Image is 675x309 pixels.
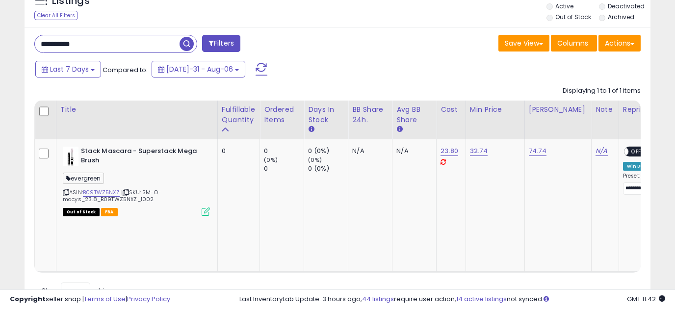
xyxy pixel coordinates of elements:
[498,35,549,51] button: Save View
[441,146,458,156] a: 23.80
[623,173,661,195] div: Preset:
[264,164,304,173] div: 0
[63,208,100,216] span: All listings that are currently out of stock and unavailable for purchase on Amazon
[264,104,300,125] div: Ordered Items
[456,294,507,304] a: 14 active listings
[222,147,252,155] div: 0
[239,295,665,304] div: Last InventoryLab Update: 3 hours ago, require user action, not synced.
[308,147,348,155] div: 0 (0%)
[34,11,78,20] div: Clear All Filters
[623,104,665,115] div: Repricing
[596,104,615,115] div: Note
[10,295,170,304] div: seller snap | |
[60,104,213,115] div: Title
[441,104,462,115] div: Cost
[63,173,104,184] span: evergreen
[50,64,89,74] span: Last 7 Days
[529,146,546,156] a: 74.74
[10,294,46,304] strong: Copyright
[529,104,587,115] div: [PERSON_NAME]
[35,61,101,77] button: Last 7 Days
[563,86,641,96] div: Displaying 1 to 1 of 1 items
[627,294,665,304] span: 2025-08-14 11:42 GMT
[308,164,348,173] div: 0 (0%)
[264,147,304,155] div: 0
[352,104,388,125] div: BB Share 24h.
[202,35,240,52] button: Filters
[608,13,634,21] label: Archived
[596,146,607,156] a: N/A
[396,125,402,134] small: Avg BB Share.
[63,188,161,203] span: | SKU: SM-O-macys_23.8_B09TWZ5NXZ_1002
[608,2,645,10] label: Deactivated
[628,148,644,156] span: OFF
[623,162,661,171] div: Win BuyBox *
[84,294,126,304] a: Terms of Use
[127,294,170,304] a: Privacy Policy
[396,104,432,125] div: Avg BB Share
[101,208,118,216] span: FBA
[308,104,344,125] div: Days In Stock
[63,147,78,166] img: 41k8NBSBpYL._SL40_.jpg
[352,147,385,155] div: N/A
[470,146,488,156] a: 32.74
[103,65,148,75] span: Compared to:
[166,64,233,74] span: [DATE]-31 - Aug-06
[396,147,429,155] div: N/A
[308,125,314,134] small: Days In Stock.
[555,2,573,10] label: Active
[264,156,278,164] small: (0%)
[308,156,322,164] small: (0%)
[598,35,641,51] button: Actions
[42,286,112,295] span: Show: entries
[222,104,256,125] div: Fulfillable Quantity
[63,147,210,215] div: ASIN:
[557,38,588,48] span: Columns
[362,294,394,304] a: 44 listings
[152,61,245,77] button: [DATE]-31 - Aug-06
[470,104,520,115] div: Min Price
[555,13,591,21] label: Out of Stock
[551,35,597,51] button: Columns
[83,188,120,197] a: B09TWZ5NXZ
[81,147,200,167] b: Stack Mascara - Superstack Mega Brush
